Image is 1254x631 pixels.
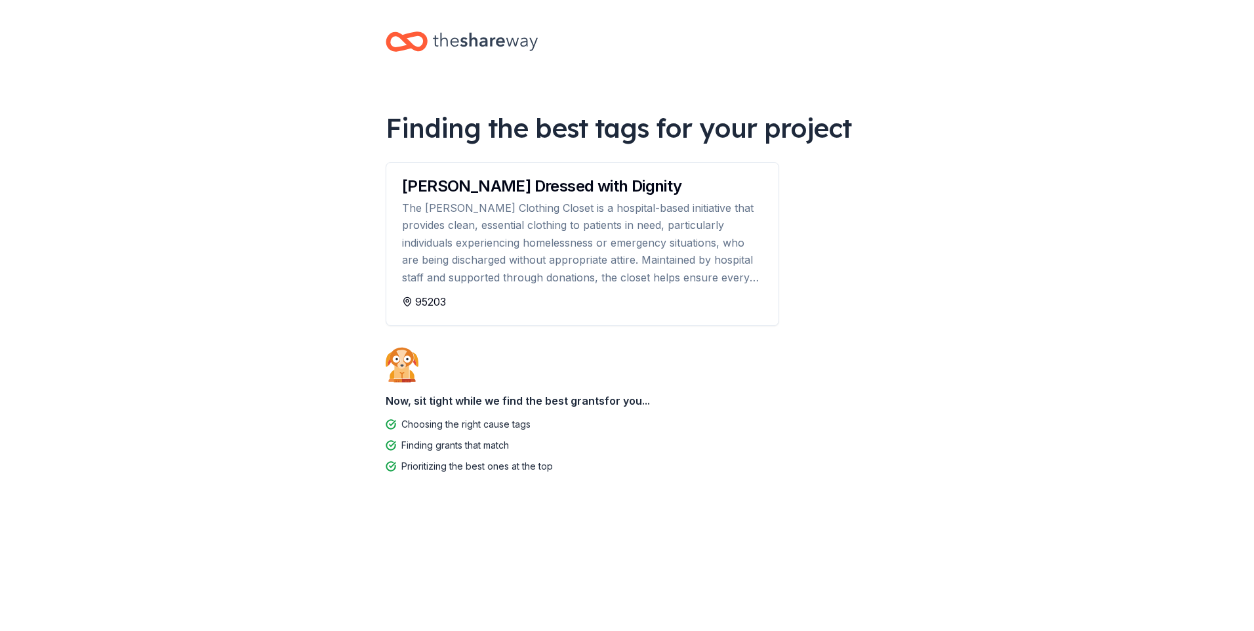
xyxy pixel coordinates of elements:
div: Finding grants that match [401,438,509,453]
div: The [PERSON_NAME] Clothing Closet is a hospital-based initiative that provides clean, essential c... [402,199,763,286]
img: Dog waiting patiently [386,347,418,382]
div: Choosing the right cause tags [401,417,531,432]
div: Finding the best tags for your project [386,110,868,146]
div: Now, sit tight while we find the best grants for you... [386,388,868,414]
div: 95203 [402,294,763,310]
div: Prioritizing the best ones at the top [401,458,553,474]
div: [PERSON_NAME] Dressed with Dignity [402,178,763,194]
